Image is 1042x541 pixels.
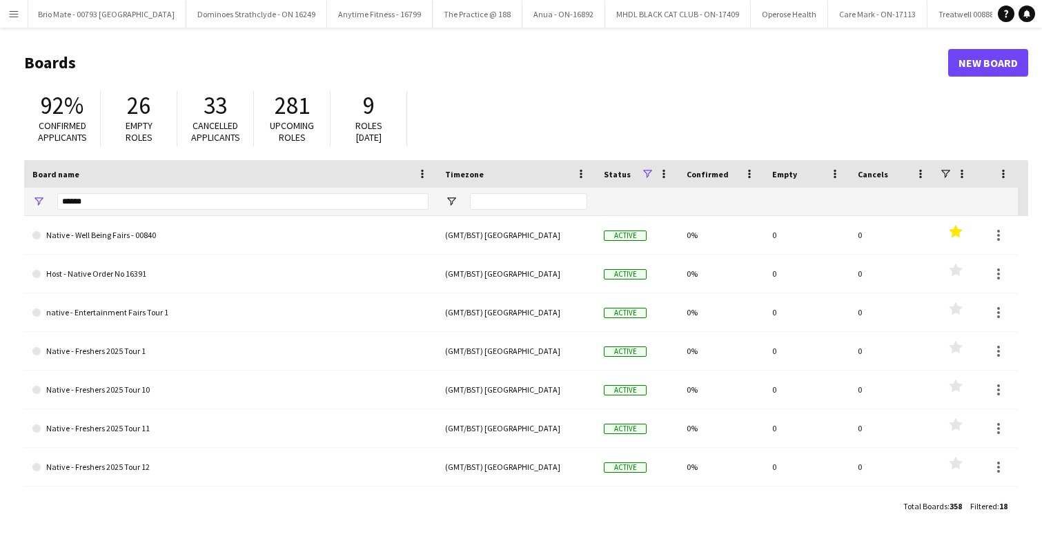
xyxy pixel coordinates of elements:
a: New Board [948,49,1028,77]
span: Timezone [445,169,484,179]
div: 0 [849,332,935,370]
span: Roles [DATE] [355,119,382,144]
div: 0 [764,409,849,447]
div: (GMT/BST) [GEOGRAPHIC_DATA] [437,216,596,254]
div: (GMT/BST) [GEOGRAPHIC_DATA] [437,448,596,486]
span: Active [604,269,647,279]
div: (GMT/BST) [GEOGRAPHIC_DATA] [437,486,596,524]
div: (GMT/BST) [GEOGRAPHIC_DATA] [437,255,596,293]
a: Native - Freshers 2025 Tour 10 [32,371,429,409]
button: Open Filter Menu [445,195,458,208]
span: Active [604,346,647,357]
div: 0 [849,255,935,293]
button: The Practice @ 188 [433,1,522,28]
input: Timezone Filter Input [470,193,587,210]
span: 358 [950,501,962,511]
a: native - Entertainment Fairs Tour 1 [32,293,429,332]
button: MHDL BLACK CAT CLUB - ON-17409 [605,1,751,28]
button: Anua - ON-16892 [522,1,605,28]
span: 9 [363,90,375,121]
span: Filtered [970,501,997,511]
div: 0% [678,216,764,254]
span: Total Boards [903,501,947,511]
div: (GMT/BST) [GEOGRAPHIC_DATA] [437,409,596,447]
span: Confirmed [687,169,729,179]
div: 0 [764,448,849,486]
span: 92% [41,90,83,121]
div: 0% [678,448,764,486]
div: 0% [678,371,764,409]
div: (GMT/BST) [GEOGRAPHIC_DATA] [437,293,596,331]
div: 0 [849,216,935,254]
div: : [970,493,1007,520]
span: Active [604,308,647,318]
button: Anytime Fitness - 16799 [327,1,433,28]
a: Native - Freshers 2025 Tour 13 [32,486,429,525]
span: Cancelled applicants [191,119,240,144]
div: : [903,493,962,520]
button: Open Filter Menu [32,195,45,208]
button: Brio Mate - 00793 [GEOGRAPHIC_DATA] [27,1,186,28]
span: 18 [999,501,1007,511]
button: Operose Health [751,1,828,28]
div: 0% [678,409,764,447]
a: Native - Well Being Fairs - 00840 [32,216,429,255]
span: 281 [275,90,310,121]
span: 33 [204,90,227,121]
span: Active [604,230,647,241]
div: 0 [849,409,935,447]
span: Empty [772,169,797,179]
div: 0 [764,255,849,293]
div: 0 [849,371,935,409]
div: (GMT/BST) [GEOGRAPHIC_DATA] [437,332,596,370]
a: Host - Native Order No 16391 [32,255,429,293]
span: Active [604,424,647,434]
div: 0 [764,216,849,254]
div: 0% [678,255,764,293]
span: Status [604,169,631,179]
a: Native - Freshers 2025 Tour 12 [32,448,429,486]
span: Upcoming roles [270,119,314,144]
span: Confirmed applicants [38,119,87,144]
div: (GMT/BST) [GEOGRAPHIC_DATA] [437,371,596,409]
span: Cancels [858,169,888,179]
span: Active [604,462,647,473]
a: Native - Freshers 2025 Tour 11 [32,409,429,448]
div: 0 [764,486,849,524]
div: 0% [678,332,764,370]
div: 0 [764,293,849,331]
div: 0% [678,293,764,331]
button: Dominoes Strathclyde - ON 16249 [186,1,327,28]
a: Native - Freshers 2025 Tour 1 [32,332,429,371]
span: Active [604,385,647,395]
span: Board name [32,169,79,179]
div: 0 [849,448,935,486]
div: 0 [849,486,935,524]
button: Care Mark - ON-17113 [828,1,927,28]
input: Board name Filter Input [57,193,429,210]
h1: Boards [24,52,948,73]
span: 26 [127,90,150,121]
div: 0 [764,371,849,409]
span: Empty roles [126,119,153,144]
div: 0 [849,293,935,331]
div: 0 [764,332,849,370]
div: 0% [678,486,764,524]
